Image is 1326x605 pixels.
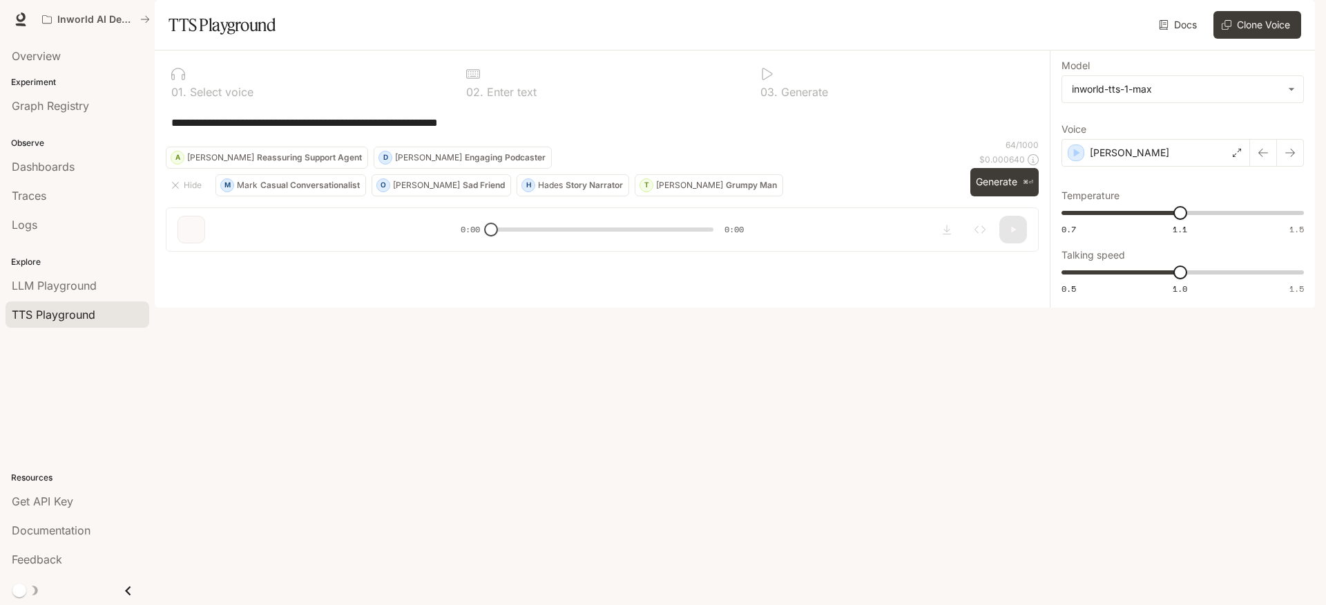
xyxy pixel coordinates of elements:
[1006,139,1039,151] p: 64 / 1000
[1062,76,1303,102] div: inworld-tts-1-max
[166,174,210,196] button: Hide
[979,153,1025,165] p: $ 0.000640
[166,147,368,169] button: A[PERSON_NAME]Reassuring Support Agent
[465,153,546,162] p: Engaging Podcaster
[1156,11,1202,39] a: Docs
[215,174,366,196] button: MMarkCasual Conversationalist
[1173,223,1187,235] span: 1.1
[1061,250,1125,260] p: Talking speed
[760,86,778,97] p: 0 3 .
[522,174,535,196] div: H
[186,86,253,97] p: Select voice
[374,147,552,169] button: D[PERSON_NAME]Engaging Podcaster
[778,86,828,97] p: Generate
[36,6,156,33] button: All workspaces
[169,11,276,39] h1: TTS Playground
[257,153,362,162] p: Reassuring Support Agent
[656,181,723,189] p: [PERSON_NAME]
[1090,146,1169,160] p: [PERSON_NAME]
[57,14,135,26] p: Inworld AI Demos
[1061,124,1086,134] p: Voice
[1061,191,1120,201] p: Temperature
[635,174,783,196] button: T[PERSON_NAME]Grumpy Man
[1173,283,1187,295] span: 1.0
[1061,223,1076,235] span: 0.7
[1023,178,1033,187] p: ⌘⏎
[1061,283,1076,295] span: 0.5
[395,153,462,162] p: [PERSON_NAME]
[379,147,392,169] div: D
[1289,223,1304,235] span: 1.5
[393,181,460,189] p: [PERSON_NAME]
[566,181,623,189] p: Story Narrator
[517,174,629,196] button: HHadesStory Narrator
[726,181,777,189] p: Grumpy Man
[1213,11,1301,39] button: Clone Voice
[1289,283,1304,295] span: 1.5
[538,181,563,189] p: Hades
[1061,61,1090,71] p: Model
[377,174,390,196] div: O
[970,168,1039,196] button: Generate⌘⏎
[483,86,537,97] p: Enter text
[187,153,254,162] p: [PERSON_NAME]
[1072,82,1281,96] div: inworld-tts-1-max
[466,86,483,97] p: 0 2 .
[463,181,505,189] p: Sad Friend
[372,174,511,196] button: O[PERSON_NAME]Sad Friend
[237,181,258,189] p: Mark
[260,181,360,189] p: Casual Conversationalist
[221,174,233,196] div: M
[171,86,186,97] p: 0 1 .
[171,147,184,169] div: A
[640,174,653,196] div: T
